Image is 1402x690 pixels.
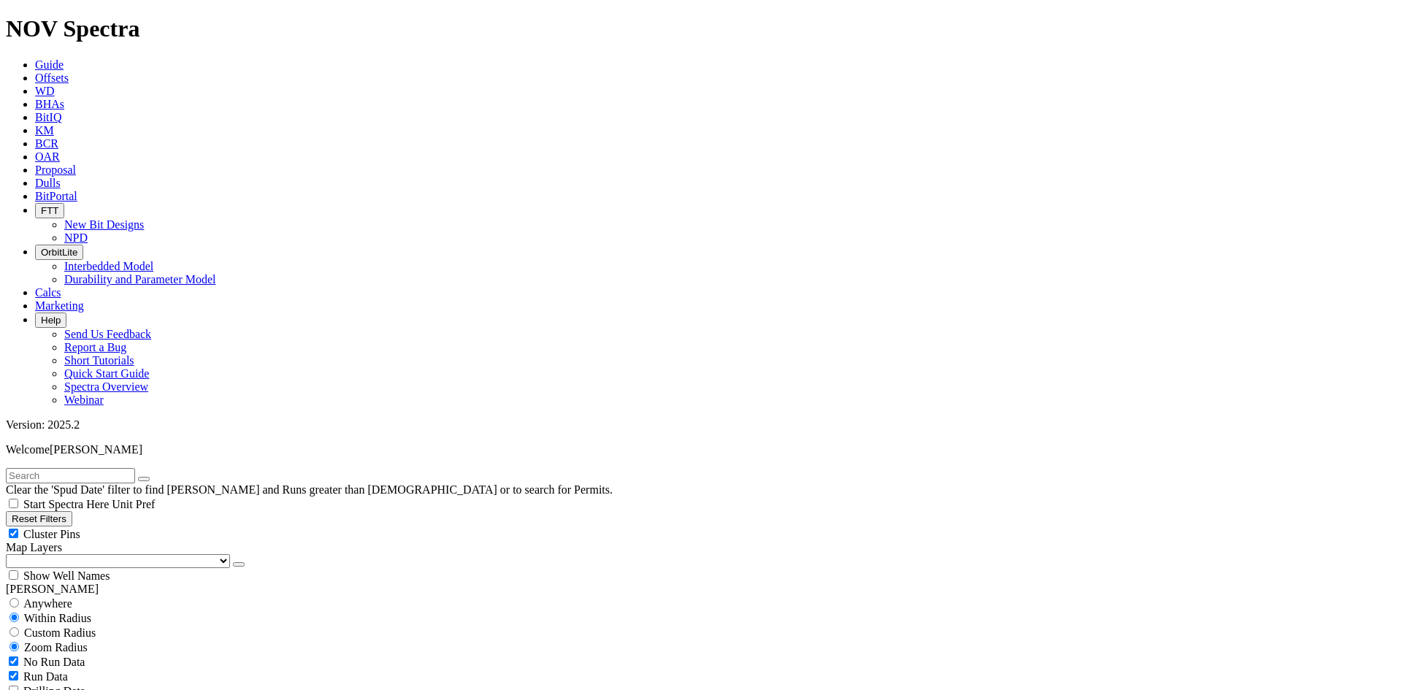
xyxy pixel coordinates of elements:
[35,150,60,163] a: OAR
[35,111,61,123] a: BitIQ
[64,380,148,393] a: Spectra Overview
[23,528,80,540] span: Cluster Pins
[35,124,54,137] a: KM
[6,15,1396,42] h1: NOV Spectra
[6,418,1396,432] div: Version: 2025.2
[64,218,144,231] a: New Bit Designs
[64,273,216,285] a: Durability and Parameter Model
[64,367,149,380] a: Quick Start Guide
[64,260,153,272] a: Interbedded Model
[6,468,135,483] input: Search
[24,612,91,624] span: Within Radius
[35,85,55,97] a: WD
[35,203,64,218] button: FTT
[23,498,109,510] span: Start Spectra Here
[24,641,88,653] span: Zoom Radius
[35,286,61,299] a: Calcs
[35,190,77,202] a: BitPortal
[35,72,69,84] a: Offsets
[64,341,126,353] a: Report a Bug
[6,583,1396,596] div: [PERSON_NAME]
[9,499,18,508] input: Start Spectra Here
[23,670,68,683] span: Run Data
[64,231,88,244] a: NPD
[50,443,142,456] span: [PERSON_NAME]
[35,177,61,189] a: Dulls
[41,247,77,258] span: OrbitLite
[35,313,66,328] button: Help
[64,394,104,406] a: Webinar
[6,483,613,496] span: Clear the 'Spud Date' filter to find [PERSON_NAME] and Runs greater than [DEMOGRAPHIC_DATA] or to...
[35,164,76,176] a: Proposal
[23,570,110,582] span: Show Well Names
[6,541,62,553] span: Map Layers
[35,58,64,71] a: Guide
[6,511,72,526] button: Reset Filters
[24,626,96,639] span: Custom Radius
[6,443,1396,456] p: Welcome
[35,245,83,260] button: OrbitLite
[35,137,58,150] a: BCR
[23,656,85,668] span: No Run Data
[41,205,58,216] span: FTT
[64,328,151,340] a: Send Us Feedback
[112,498,155,510] span: Unit Pref
[41,315,61,326] span: Help
[35,98,64,110] a: BHAs
[23,597,72,610] span: Anywhere
[35,299,84,312] a: Marketing
[64,354,134,367] a: Short Tutorials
